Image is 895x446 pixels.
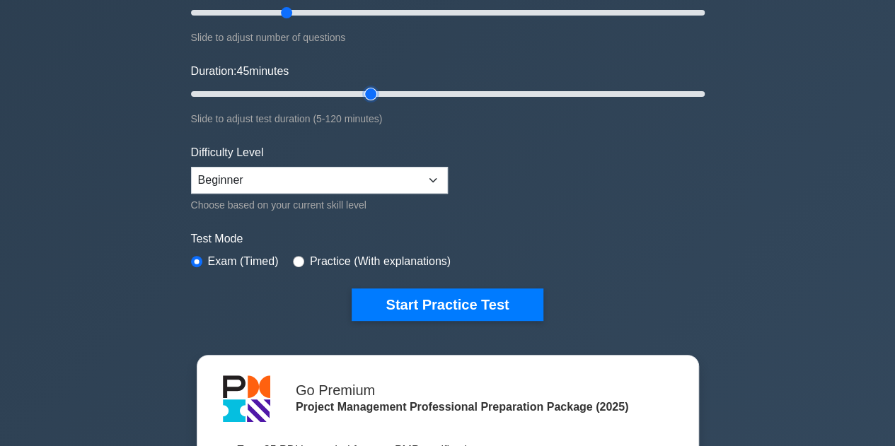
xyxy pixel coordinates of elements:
div: Slide to adjust test duration (5-120 minutes) [191,110,705,127]
label: Test Mode [191,230,705,247]
button: Start Practice Test [352,288,543,321]
div: Slide to adjust number of questions [191,29,705,46]
span: 45 [236,65,249,77]
label: Exam (Timed) [208,253,279,270]
label: Practice (With explanations) [310,253,451,270]
label: Duration: minutes [191,63,289,80]
label: Difficulty Level [191,144,264,161]
div: Choose based on your current skill level [191,196,448,213]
